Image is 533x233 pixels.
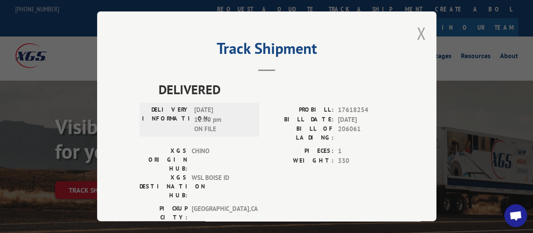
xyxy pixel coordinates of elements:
label: PIECES: [267,147,334,157]
span: WSL BOISE ID [192,174,249,200]
span: [GEOGRAPHIC_DATA] , CA [192,205,249,222]
label: BILL DATE: [267,115,334,125]
span: DELIVERED [159,80,394,99]
span: CHINO [192,147,249,174]
label: WEIGHT: [267,156,334,166]
label: BILL OF LADING: [267,125,334,143]
span: 17618254 [338,106,394,115]
label: DELIVERY INFORMATION: [142,106,190,135]
span: 330 [338,156,394,166]
label: XGS ORIGIN HUB: [140,147,187,174]
span: [DATE] [338,115,394,125]
div: Open chat [504,204,527,227]
label: XGS DESTINATION HUB: [140,174,187,200]
h2: Track Shipment [140,42,394,59]
span: 206061 [338,125,394,143]
span: [DATE] 12:00 pm ON FILE [194,106,251,135]
label: PROBILL: [267,106,334,115]
span: 1 [338,147,394,157]
button: Close modal [416,22,426,45]
label: PICKUP CITY: [140,205,187,222]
